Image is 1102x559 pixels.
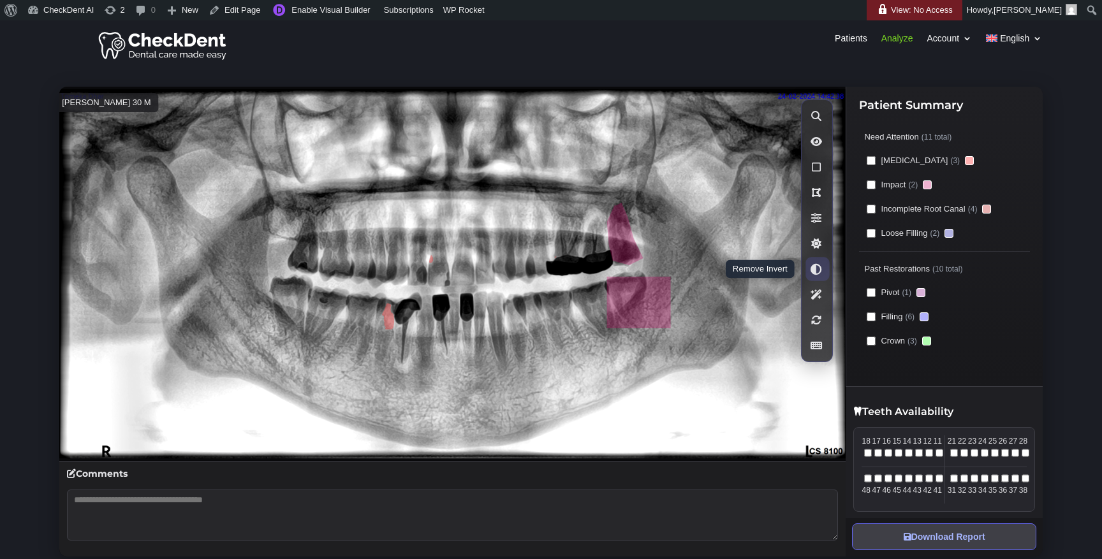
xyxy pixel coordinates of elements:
span: 28 [1019,435,1027,447]
span: 41 [933,484,941,496]
span: 34 [978,484,986,496]
a: Account [927,34,972,48]
input: [MEDICAL_DATA](3) [867,156,876,165]
span: (2) [930,228,939,239]
span: 18 [862,435,869,447]
span: 22 [958,435,966,447]
label: Pivot [859,282,1029,303]
span: 36 [999,484,1006,496]
span: 38 [1019,484,1027,496]
span: 14 [902,435,910,447]
h3: Patient Summary [859,99,1029,117]
label: Filling [859,307,1029,327]
span: 27 [1009,435,1017,447]
a: Patients [835,34,867,48]
span: (2) [908,179,918,191]
input: Incomplete Root Canal(4) [867,205,876,214]
span: 48 [862,484,869,496]
label: Impact [859,175,1029,195]
p: [PERSON_NAME] 30 M [62,97,151,108]
span: 32 [958,484,966,496]
span: 16 [882,435,890,447]
label: Incomplete Root Canal [859,199,1029,219]
span: 33 [968,484,976,496]
input: Filling(6) [867,312,876,321]
span: 17 [872,435,879,447]
button: Remove Invert [806,257,830,280]
span: English [1000,34,1029,43]
img: Checkdent Logo [98,29,229,61]
span: (1) [902,287,911,298]
span: 44 [902,484,910,496]
input: Impact(2) [867,180,876,189]
span: 45 [892,484,900,496]
span: 11 [933,435,941,447]
span: 46 [882,484,890,496]
span: 21 [948,435,955,447]
span: (3) [950,155,960,166]
input: Loose Filling(2) [867,229,876,238]
span: (4) [968,203,978,215]
span: 24 [978,435,986,447]
span: 15 [892,435,900,447]
span: [PERSON_NAME] [994,5,1062,15]
span: 31 [948,484,955,496]
span: 37 [1009,484,1017,496]
a: English [986,34,1042,48]
span: 47 [872,484,879,496]
span: 42 [923,484,930,496]
span: 12 [923,435,930,447]
button: Download Report [852,523,1036,550]
input: Crown(3) [867,337,876,345]
span: (11 total) [922,131,951,143]
span: 13 [913,435,920,447]
a: Analyze [881,34,913,48]
span: 43 [913,484,920,496]
h3: Teeth Availability [853,406,1034,421]
img: Arnav Saha [1066,4,1077,15]
label: Crown [859,331,1029,351]
span: 25 [988,435,996,447]
h4: Comments [67,469,838,484]
input: Pivot(1) [867,288,876,297]
span: (6) [905,311,915,323]
label: Past Restorations [859,259,1029,279]
label: [MEDICAL_DATA] [859,150,1029,171]
label: Loose Filling [859,223,1029,243]
span: 26 [999,435,1006,447]
span: (10 total) [932,263,962,275]
span: 35 [988,484,996,496]
span: 23 [968,435,976,447]
span: (3) [907,335,917,347]
label: Need Attention [859,127,1029,147]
